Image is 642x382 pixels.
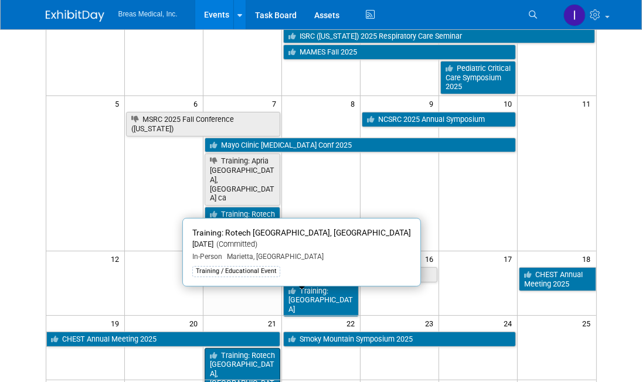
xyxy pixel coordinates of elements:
span: 7 [271,96,281,111]
a: MAMES Fall 2025 [283,45,516,60]
a: Training: [GEOGRAPHIC_DATA] [283,284,359,317]
span: 19 [110,316,124,330]
span: 23 [424,316,439,330]
span: 16 [424,251,439,266]
span: 22 [345,316,360,330]
img: Inga Dolezar [563,4,586,26]
a: Smoky Mountain Symposium 2025 [283,332,516,347]
span: 18 [582,251,596,266]
span: 12 [110,251,124,266]
span: Marietta, [GEOGRAPHIC_DATA] [222,253,324,261]
span: 11 [582,96,596,111]
span: In-Person [192,253,222,261]
span: 17 [502,251,517,266]
a: CHEST Annual Meeting 2025 [519,267,596,291]
div: [DATE] [192,240,411,250]
span: 25 [582,316,596,330]
img: ExhibitDay [46,10,104,22]
div: Training / Educational Event [192,266,280,277]
span: 10 [502,96,517,111]
a: CHEST Annual Meeting 2025 [46,332,281,347]
a: Pediatric Critical Care Symposium 2025 [440,61,516,94]
span: (Committed) [213,240,257,248]
span: 8 [349,96,360,111]
span: 20 [188,316,203,330]
a: Training: Apria [GEOGRAPHIC_DATA], [GEOGRAPHIC_DATA] ca [205,154,280,206]
span: Training: Rotech [GEOGRAPHIC_DATA], [GEOGRAPHIC_DATA] [192,228,411,237]
span: 5 [114,96,124,111]
span: Breas Medical, Inc. [118,10,178,18]
span: 21 [267,316,281,330]
a: MSRC 2025 Fall Conference ([US_STATE]) [126,112,280,136]
span: 9 [428,96,439,111]
a: NCSRC 2025 Annual Symposium [362,112,516,127]
a: Mayo Clinic [MEDICAL_DATA] Conf 2025 [205,138,516,153]
a: Training: Rotech Alexandria, [GEOGRAPHIC_DATA] [205,207,280,250]
span: 24 [502,316,517,330]
a: ISRC ([US_STATE]) 2025 Respiratory Care Seminar [283,29,595,44]
span: 6 [192,96,203,111]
